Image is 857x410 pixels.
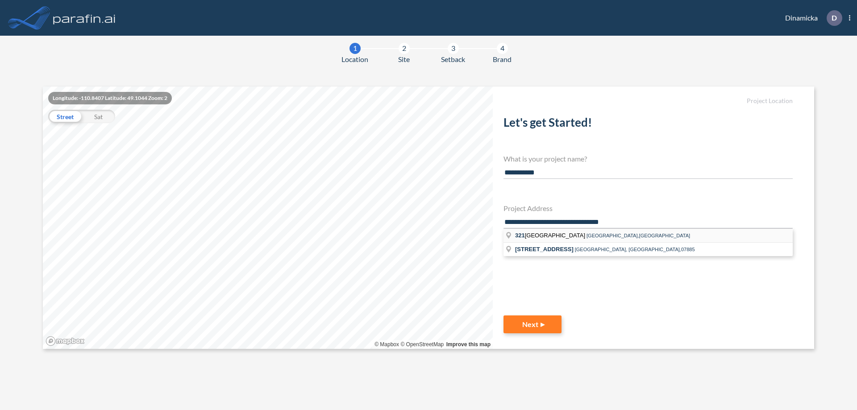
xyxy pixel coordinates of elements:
span: Site [398,54,410,65]
span: Location [341,54,368,65]
a: Improve this map [446,341,491,348]
button: Next [503,315,562,333]
span: [GEOGRAPHIC_DATA] [515,232,587,239]
span: [STREET_ADDRESS] [515,246,574,253]
div: 2 [399,43,410,54]
span: [GEOGRAPHIC_DATA],[GEOGRAPHIC_DATA] [587,233,690,238]
div: 1 [349,43,361,54]
h5: Project Location [503,97,793,105]
div: 3 [448,43,459,54]
div: 4 [497,43,508,54]
div: Street [48,110,82,123]
a: Mapbox [374,341,399,348]
span: Setback [441,54,465,65]
canvas: Map [43,87,493,349]
a: OpenStreetMap [400,341,444,348]
span: Brand [493,54,512,65]
h4: Project Address [503,204,793,212]
div: Longitude: -110.8407 Latitude: 49.1044 Zoom: 2 [48,92,172,104]
div: Dinamicka [772,10,850,26]
h2: Let's get Started! [503,116,793,133]
span: [GEOGRAPHIC_DATA], [GEOGRAPHIC_DATA],07885 [575,247,695,252]
span: 321 [515,232,525,239]
a: Mapbox homepage [46,336,85,346]
p: D [832,14,837,22]
h4: What is your project name? [503,154,793,163]
div: Sat [82,110,115,123]
img: logo [51,9,117,27]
